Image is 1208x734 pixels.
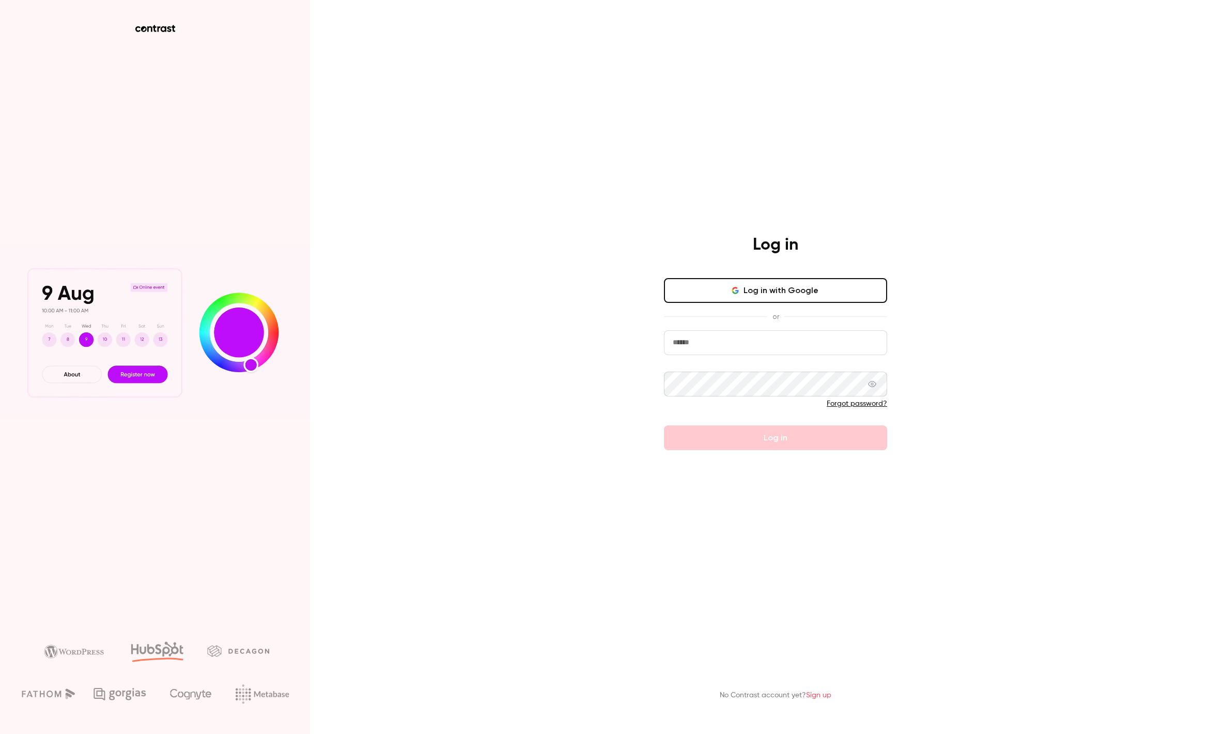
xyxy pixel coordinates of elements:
[806,692,831,699] a: Sign up
[720,690,831,701] p: No Contrast account yet?
[664,278,887,303] button: Log in with Google
[827,400,887,407] a: Forgot password?
[767,311,784,322] span: or
[753,235,798,255] h4: Log in
[207,645,269,656] img: decagon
